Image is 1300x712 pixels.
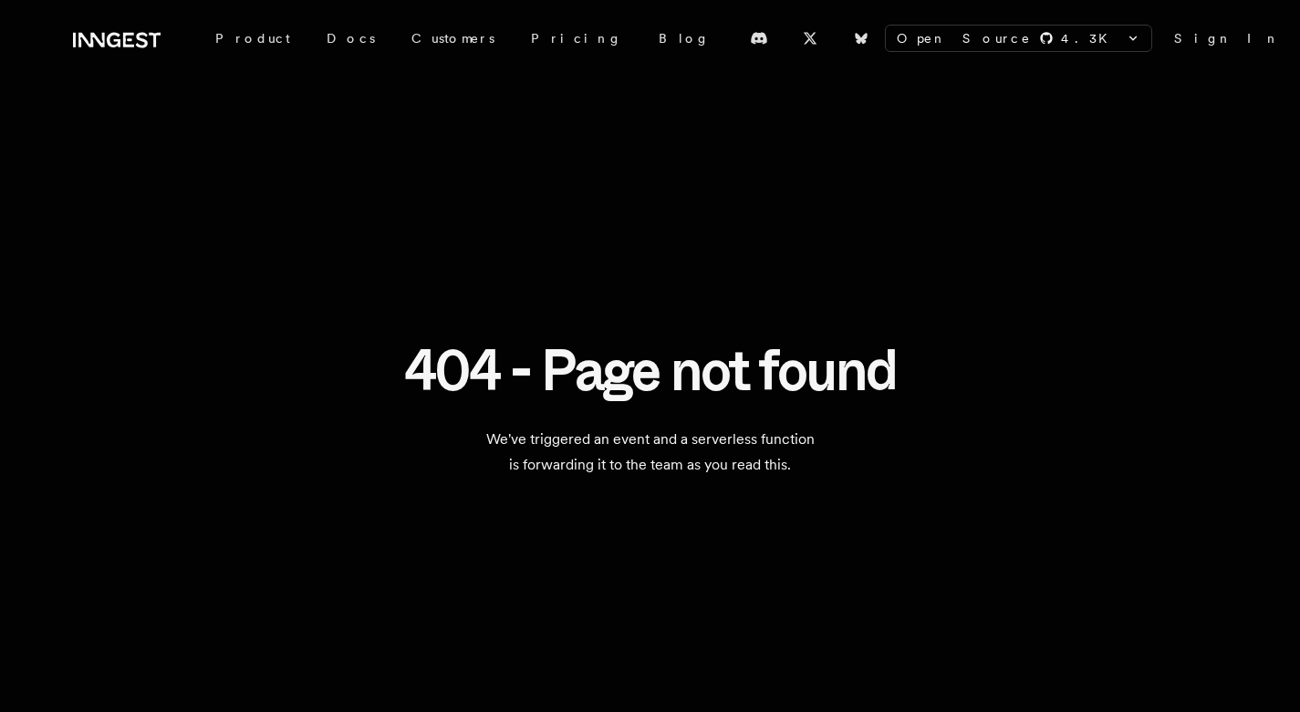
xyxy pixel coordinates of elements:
[1061,29,1118,47] span: 4.3 K
[841,24,881,53] a: Bluesky
[897,29,1032,47] span: Open Source
[197,22,308,55] div: Product
[739,24,779,53] a: Discord
[1174,29,1280,47] a: Sign In
[393,22,513,55] a: Customers
[790,24,830,53] a: X
[404,339,897,401] h1: 404 - Page not found
[513,22,640,55] a: Pricing
[640,22,728,55] a: Blog
[388,427,913,478] p: We've triggered an event and a serverless function is forwarding it to the team as you read this.
[308,22,393,55] a: Docs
